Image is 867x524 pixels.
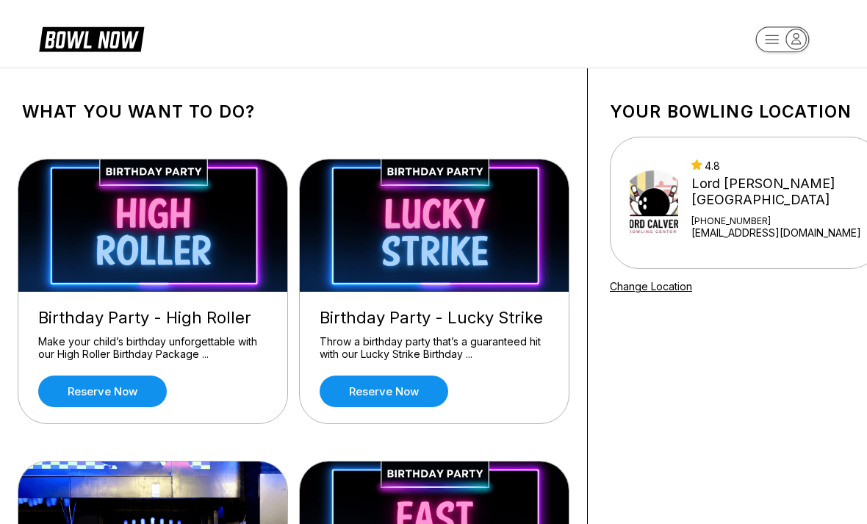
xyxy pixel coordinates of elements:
[320,376,448,407] a: Reserve now
[691,226,863,239] a: [EMAIL_ADDRESS][DOMAIN_NAME]
[38,335,267,361] div: Make your child’s birthday unforgettable with our High Roller Birthday Package ...
[610,280,692,292] a: Change Location
[22,101,565,122] h1: What you want to do?
[38,308,267,328] div: Birthday Party - High Roller
[300,159,570,292] img: Birthday Party - Lucky Strike
[38,376,167,407] a: Reserve now
[691,159,863,172] div: 4.8
[320,308,549,328] div: Birthday Party - Lucky Strike
[691,176,863,208] div: Lord [PERSON_NAME][GEOGRAPHIC_DATA]
[18,159,289,292] img: Birthday Party - High Roller
[320,335,549,361] div: Throw a birthday party that’s a guaranteed hit with our Lucky Strike Birthday ...
[691,215,863,226] div: [PHONE_NUMBER]
[630,162,678,243] img: Lord Calvert Bowling Center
